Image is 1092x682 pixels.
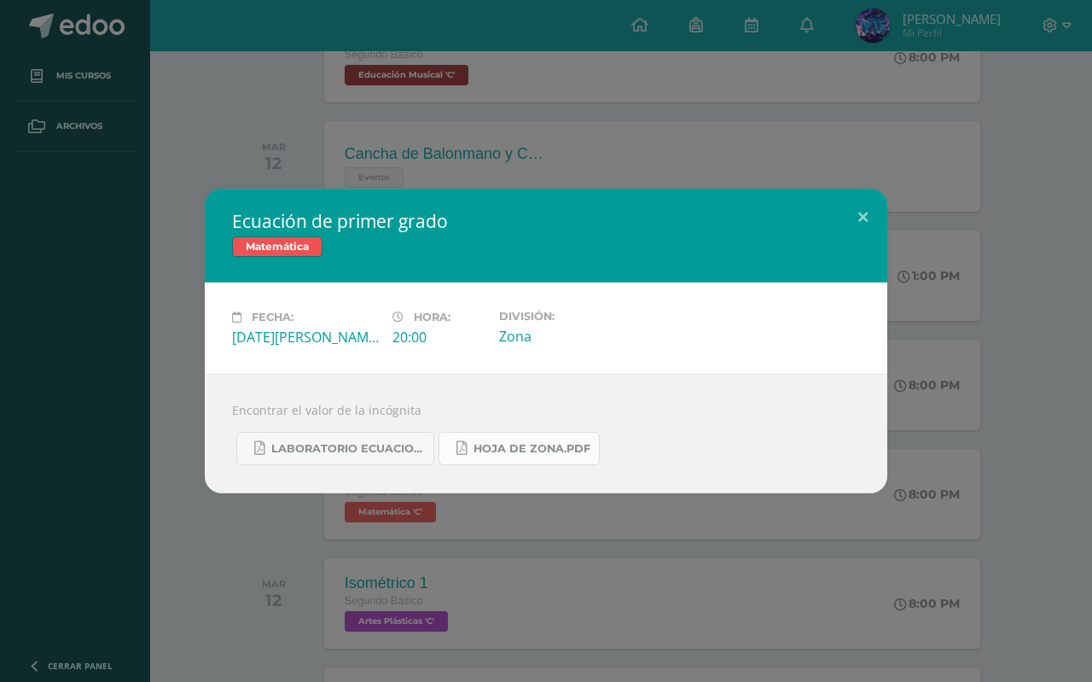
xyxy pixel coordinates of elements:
[271,442,425,456] span: Laboratorio ecuaciones.pdf
[392,328,485,347] div: 20:00
[232,236,322,257] span: Matemática
[252,311,293,324] span: Fecha:
[439,432,600,465] a: Hoja de zona.pdf
[205,374,887,493] div: Encontrar el valor de la incógnita
[499,310,646,323] label: División:
[839,189,887,247] button: Close (Esc)
[499,327,646,346] div: Zona
[236,432,434,465] a: Laboratorio ecuaciones.pdf
[473,442,590,456] span: Hoja de zona.pdf
[232,209,860,233] h2: Ecuación de primer grado
[414,311,450,324] span: Hora:
[232,328,379,347] div: [DATE][PERSON_NAME]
